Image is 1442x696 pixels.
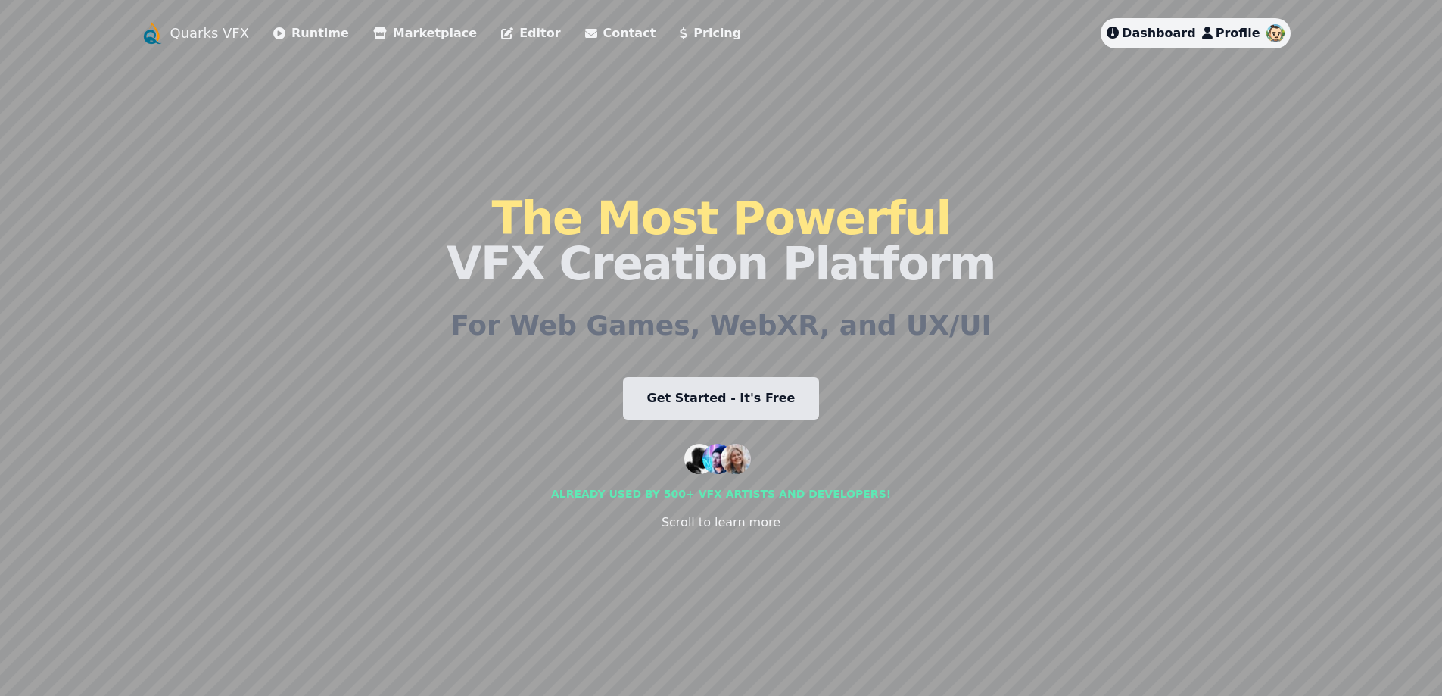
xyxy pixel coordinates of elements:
[447,195,995,286] h1: VFX Creation Platform
[702,444,733,474] img: customer 2
[1216,26,1260,40] span: Profile
[491,192,950,245] span: The Most Powerful
[721,444,751,474] img: customer 3
[684,444,715,474] img: customer 1
[273,24,349,42] a: Runtime
[662,513,780,532] div: Scroll to learn more
[1107,24,1196,42] a: Dashboard
[680,24,741,42] a: Pricing
[551,486,891,501] div: Already used by 500+ vfx artists and developers!
[585,24,656,42] a: Contact
[450,311,992,341] h2: For Web Games, WebXR, and UX/UI
[501,24,560,42] a: Editor
[1122,26,1196,40] span: Dashboard
[373,24,477,42] a: Marketplace
[170,23,250,44] a: Quarks VFX
[623,377,820,420] a: Get Started - It's Free
[1266,24,1285,42] img: peter-hutsul profile image
[1202,24,1260,42] a: Profile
